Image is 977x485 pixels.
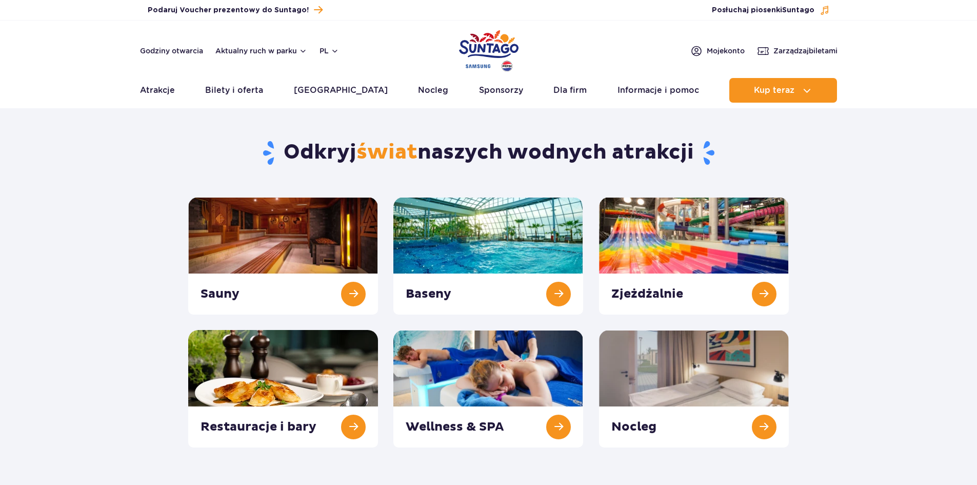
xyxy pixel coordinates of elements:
a: Nocleg [418,78,448,103]
span: Kup teraz [754,86,794,95]
button: pl [320,46,339,56]
a: Bilety i oferta [205,78,263,103]
a: Sponsorzy [479,78,523,103]
a: Zarządzajbiletami [757,45,838,57]
h1: Odkryj naszych wodnych atrakcji [188,140,789,166]
a: Informacje i pomoc [617,78,699,103]
a: Dla firm [553,78,587,103]
a: [GEOGRAPHIC_DATA] [294,78,388,103]
a: Park of Poland [459,26,519,73]
button: Posłuchaj piosenkiSuntago [712,5,830,15]
span: Posłuchaj piosenki [712,5,814,15]
a: Mojekonto [690,45,745,57]
a: Podaruj Voucher prezentowy do Suntago! [148,3,323,17]
a: Godziny otwarcia [140,46,203,56]
button: Aktualny ruch w parku [215,47,307,55]
span: świat [356,140,417,165]
a: Atrakcje [140,78,175,103]
span: Zarządzaj biletami [773,46,838,56]
span: Podaruj Voucher prezentowy do Suntago! [148,5,309,15]
span: Suntago [782,7,814,14]
span: Moje konto [707,46,745,56]
button: Kup teraz [729,78,837,103]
